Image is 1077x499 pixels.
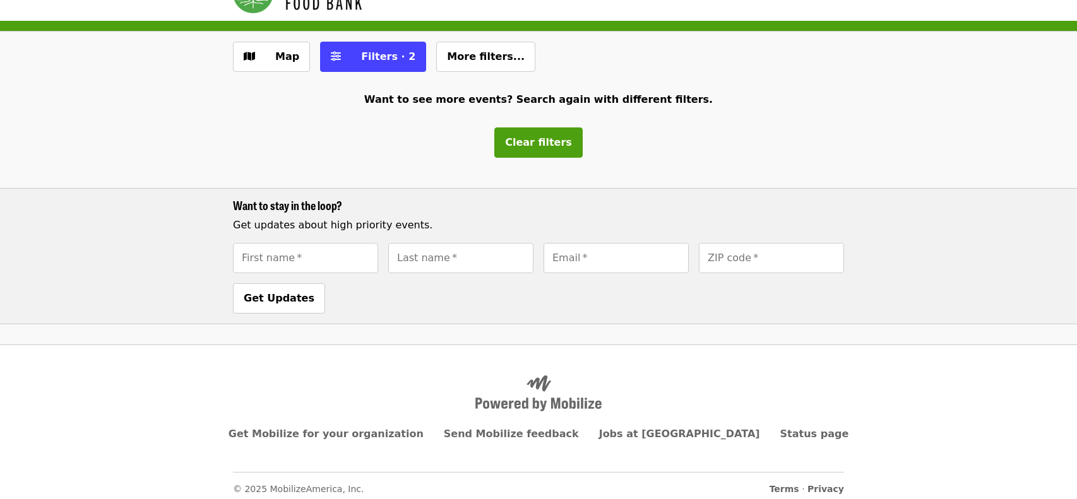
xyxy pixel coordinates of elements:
button: Filters (2 selected) [320,42,426,72]
input: [object Object] [233,243,378,273]
a: Jobs at [GEOGRAPHIC_DATA] [599,428,760,440]
span: More filters... [447,50,525,62]
a: Status page [780,428,849,440]
span: Filters · 2 [361,50,415,62]
button: Show map view [233,42,310,72]
nav: Secondary footer navigation [233,472,844,496]
span: © 2025 MobilizeAmerica, Inc. [233,484,364,494]
span: Clear filters [505,136,572,148]
span: Want to see more events? Search again with different filters. [364,93,713,105]
a: Terms [770,484,799,494]
span: Get Updates [244,292,314,304]
span: Want to stay in the loop? [233,197,342,213]
span: Get updates about high priority events. [233,219,432,231]
button: More filters... [436,42,535,72]
a: Send Mobilize feedback [444,428,579,440]
a: Privacy [807,484,844,494]
i: map icon [244,50,255,62]
i: sliders-h icon [331,50,341,62]
nav: Primary footer navigation [233,426,844,442]
span: · [770,483,844,496]
span: Map [275,50,299,62]
input: [object Object] [388,243,533,273]
button: Clear filters [494,127,583,158]
a: Get Mobilize for your organization [229,428,424,440]
img: Powered by Mobilize [475,375,602,412]
input: [object Object] [544,243,689,273]
input: [object Object] [699,243,844,273]
button: Get Updates [233,283,325,314]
